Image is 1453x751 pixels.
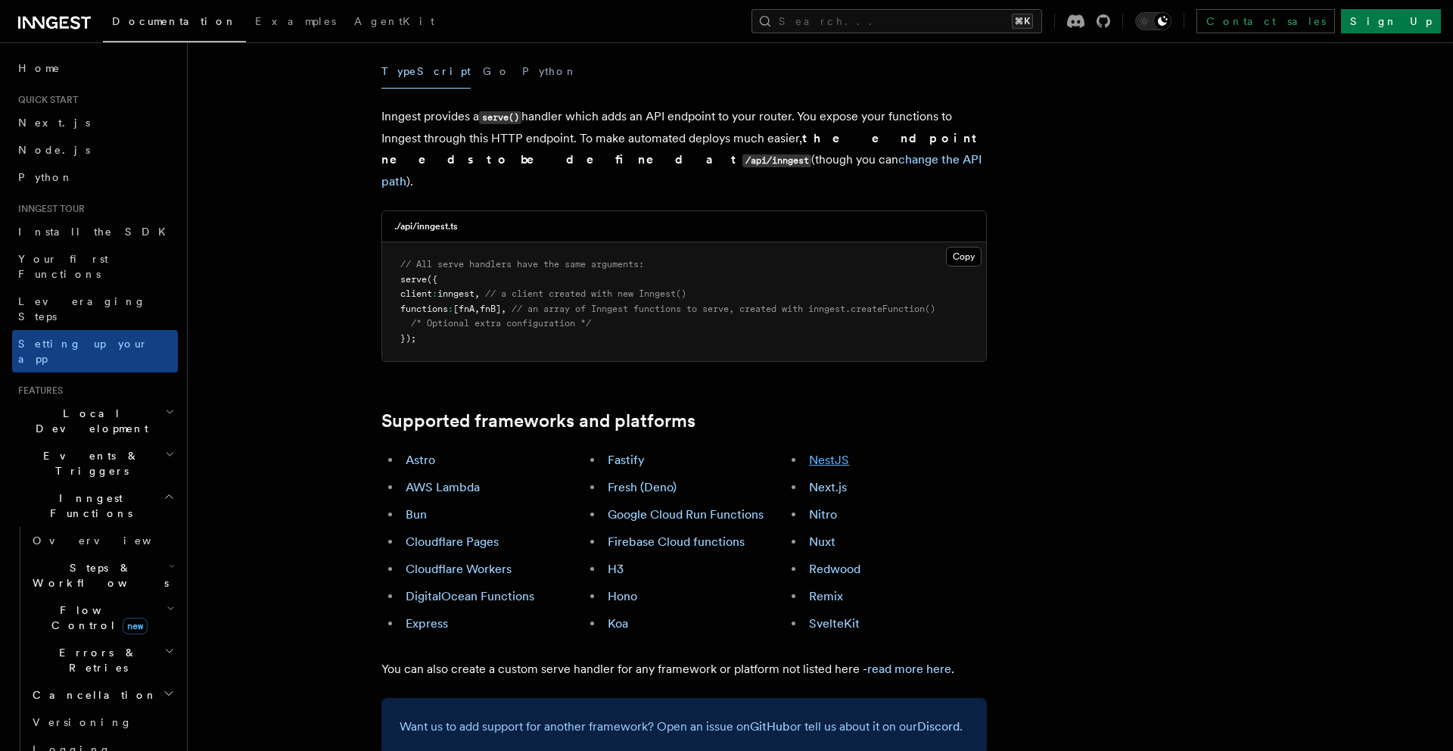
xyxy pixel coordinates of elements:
span: AgentKit [354,15,434,27]
span: , [474,304,480,314]
code: /api/inngest [742,154,811,167]
a: H3 [608,562,624,576]
a: Redwood [809,562,860,576]
button: Events & Triggers [12,442,178,485]
button: Toggle dark mode [1135,12,1171,30]
a: Leveraging Steps [12,288,178,330]
span: fnB] [480,304,501,314]
a: Next.js [12,109,178,136]
a: AWS Lambda [406,480,480,494]
span: Steps & Workflows [26,560,169,591]
span: Next.js [18,117,90,129]
a: Remix [809,589,843,603]
span: : [432,288,437,299]
span: Events & Triggers [12,448,165,478]
a: Google Cloud Run Functions [608,507,764,522]
a: Fresh (Deno) [608,480,677,494]
span: , [501,304,506,314]
span: Leveraging Steps [18,295,146,323]
p: Want us to add support for another framework? Open an issue on or tell us about it on our . [400,716,969,737]
a: Koa [608,616,628,631]
span: : [448,304,453,314]
span: Setting up your app [18,338,148,365]
a: Install the SDK [12,218,178,245]
a: Cloudflare Pages [406,534,499,549]
h3: ./api/inngest.ts [394,220,458,232]
span: Local Development [12,406,165,436]
span: new [123,618,148,634]
kbd: ⌘K [1012,14,1033,29]
a: Your first Functions [12,245,178,288]
a: Nuxt [809,534,835,549]
span: Versioning [33,716,132,728]
span: Inngest tour [12,203,85,215]
a: Examples [246,5,345,41]
button: Local Development [12,400,178,442]
span: // a client created with new Inngest() [485,288,686,299]
a: SvelteKit [809,616,860,631]
a: Home [12,55,178,82]
a: Discord [917,719,960,734]
p: You can also create a custom serve handler for any framework or platform not listed here - . [381,659,987,680]
span: Python [18,171,73,183]
span: /* Optional extra configuration */ [411,318,591,329]
a: Overview [26,527,178,554]
span: Inngest Functions [12,491,163,521]
span: client [400,288,432,299]
span: // All serve handlers have the same arguments: [400,259,644,270]
span: Home [18,61,61,76]
span: Features [12,385,63,397]
span: Node.js [18,144,90,156]
button: Python [522,55,577,89]
a: AgentKit [345,5,443,41]
a: Contact sales [1196,9,1335,33]
span: ({ [427,274,437,285]
a: NestJS [809,453,849,467]
code: serve() [479,111,521,124]
span: inngest [437,288,474,299]
p: Inngest provides a handler which adds an API endpoint to your router. You expose your functions t... [381,106,987,192]
button: Search...⌘K [751,9,1042,33]
a: read more here [867,662,951,676]
span: Install the SDK [18,226,175,238]
a: Supported frameworks and platforms [381,410,695,432]
span: }); [400,333,416,344]
a: DigitalOcean Functions [406,589,534,603]
span: Errors & Retries [26,645,164,675]
span: Your first Functions [18,253,108,280]
button: Cancellation [26,681,178,709]
a: Cloudflare Workers [406,562,512,576]
a: Sign Up [1341,9,1441,33]
a: Node.js [12,136,178,164]
button: TypeScript [381,55,471,89]
span: serve [400,274,427,285]
a: Versioning [26,709,178,736]
a: Next.js [809,480,847,494]
a: GitHub [750,719,790,734]
span: Overview [33,534,188,547]
span: // an array of Inngest functions to serve, created with inngest.createFunction() [512,304,935,314]
span: Examples [255,15,336,27]
button: Errors & Retries [26,639,178,681]
a: Hono [608,589,637,603]
button: Steps & Workflows [26,554,178,597]
a: Documentation [103,5,246,42]
span: Quick start [12,94,78,106]
a: Bun [406,507,427,522]
span: Flow Control [26,603,166,633]
button: Inngest Functions [12,485,178,527]
a: Firebase Cloud functions [608,534,745,549]
span: functions [400,304,448,314]
span: Documentation [112,15,237,27]
button: Flow Controlnew [26,597,178,639]
a: Setting up your app [12,330,178,372]
a: Express [406,616,448,631]
a: Astro [406,453,435,467]
button: Copy [946,247,982,266]
span: Cancellation [26,687,157,703]
a: Nitro [809,507,837,522]
span: , [474,288,480,299]
button: Go [483,55,510,89]
a: Python [12,164,178,191]
a: Fastify [608,453,645,467]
